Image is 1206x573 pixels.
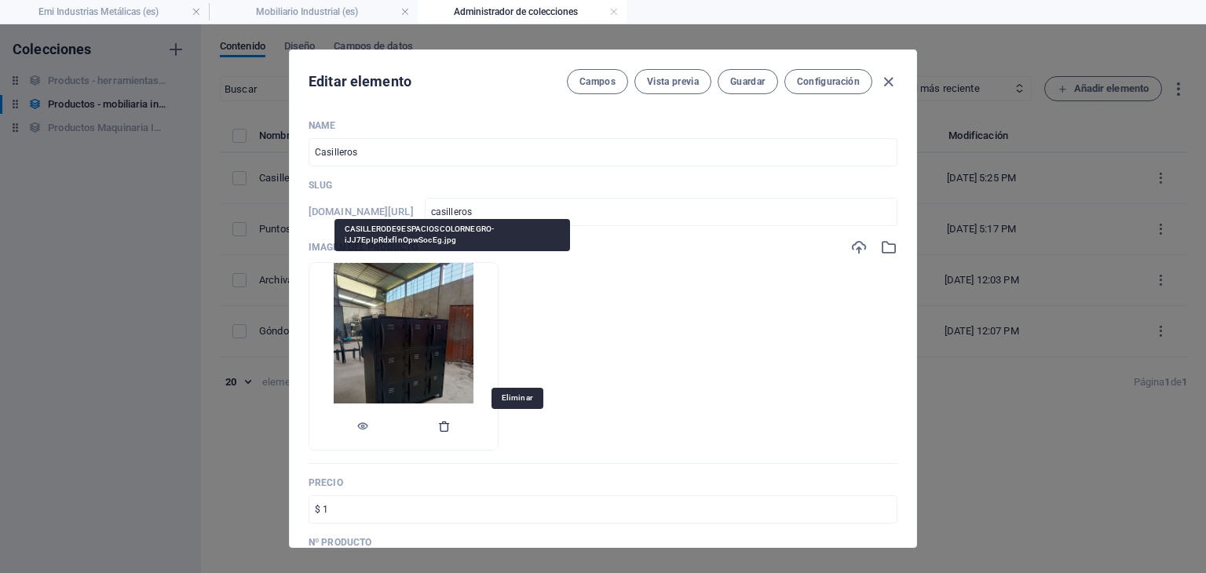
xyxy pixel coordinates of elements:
span: Vista previa [647,75,699,88]
p: Precio [309,476,897,489]
p: Imagen del producto [309,241,418,254]
button: Vista previa [634,69,711,94]
img: CASILLERODE9ESPACIOSCOLORNEGRO-iJJ7EpIpRdxflnOpwSocEg.jpg [334,263,474,450]
span: Configuración [797,75,860,88]
button: Guardar [718,69,777,94]
i: Vista previa [356,420,369,432]
p: Slug [309,179,897,192]
button: Campos [567,69,628,94]
p: Nº producto [309,536,897,549]
span: Guardar [730,75,765,88]
span: Campos [579,75,616,88]
h6: Slug es la URL bajo la cual puede encontrarse este elemento, por lo que debe ser única. [309,203,414,221]
button: Configuración [784,69,872,94]
h4: Mobiliario Industrial (es) [209,3,418,20]
h4: Administrador de colecciones [418,3,627,20]
i: Selecciona una imagen del administrador de archivos o del catálogo [880,239,897,256]
p: Name [309,119,897,132]
h2: Editar elemento [309,72,411,91]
